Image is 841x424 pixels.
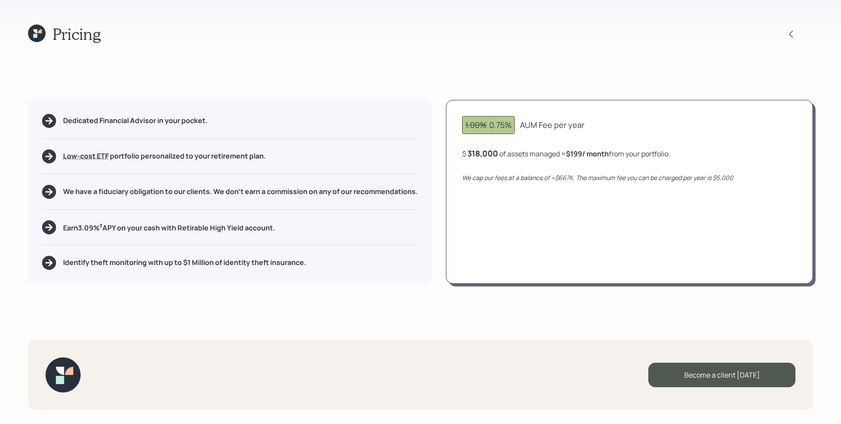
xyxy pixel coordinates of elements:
[648,363,795,387] div: Become a client [DATE]
[462,148,670,159] div: $ of assets managed ≈ from your portfolio .
[63,152,266,160] h5: portfolio personalized to your retirement plan.
[63,117,208,125] h5: Dedicated Financial Advisor in your pocket.
[465,119,512,131] div: 0.75%
[520,119,584,131] div: AUM Fee per year
[63,258,306,267] h5: Identify theft monitoring with up to $1 Million of identity theft insurance.
[465,120,487,130] span: 1.00%
[53,25,101,43] h1: Pricing
[63,222,275,233] h5: Earn 3.09 % APY on your cash with Retirable High Yield account.
[566,149,609,159] b: $199 / month
[91,350,203,415] iframe: Customer reviews powered by Trustpilot
[462,173,733,182] i: We cap our fees at a balance of ~$667K. The maximum fee you can be charged per year is $5,000
[99,222,102,230] sup: †
[467,148,498,159] div: 318,000
[63,187,418,196] h5: We have a fiduciary obligation to our clients. We don't earn a commission on any of our recommend...
[63,151,109,161] span: Low-cost ETF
